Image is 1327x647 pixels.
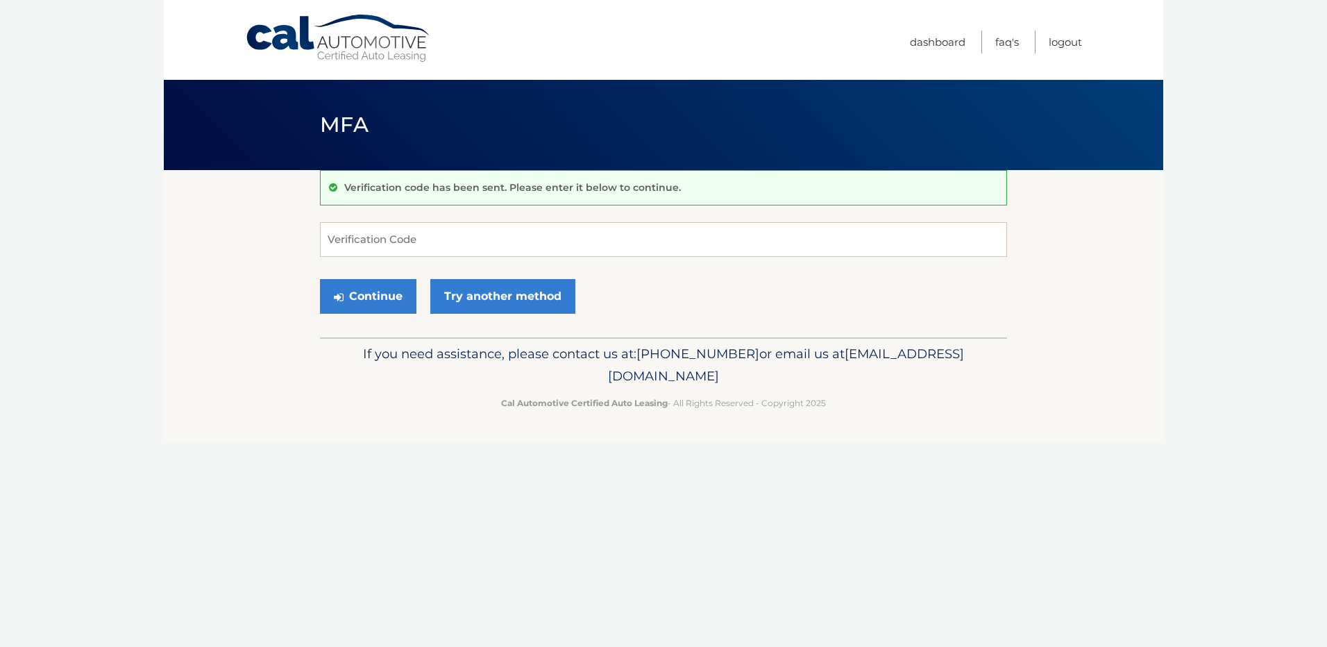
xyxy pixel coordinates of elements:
p: If you need assistance, please contact us at: or email us at [329,343,998,387]
a: Dashboard [910,31,965,53]
strong: Cal Automotive Certified Auto Leasing [501,398,668,408]
p: Verification code has been sent. Please enter it below to continue. [344,181,681,194]
span: MFA [320,112,369,137]
button: Continue [320,279,416,314]
a: FAQ's [995,31,1019,53]
a: Logout [1049,31,1082,53]
a: Cal Automotive [245,14,432,63]
p: - All Rights Reserved - Copyright 2025 [329,396,998,410]
span: [PHONE_NUMBER] [636,346,759,362]
input: Verification Code [320,222,1007,257]
span: [EMAIL_ADDRESS][DOMAIN_NAME] [608,346,964,384]
a: Try another method [430,279,575,314]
